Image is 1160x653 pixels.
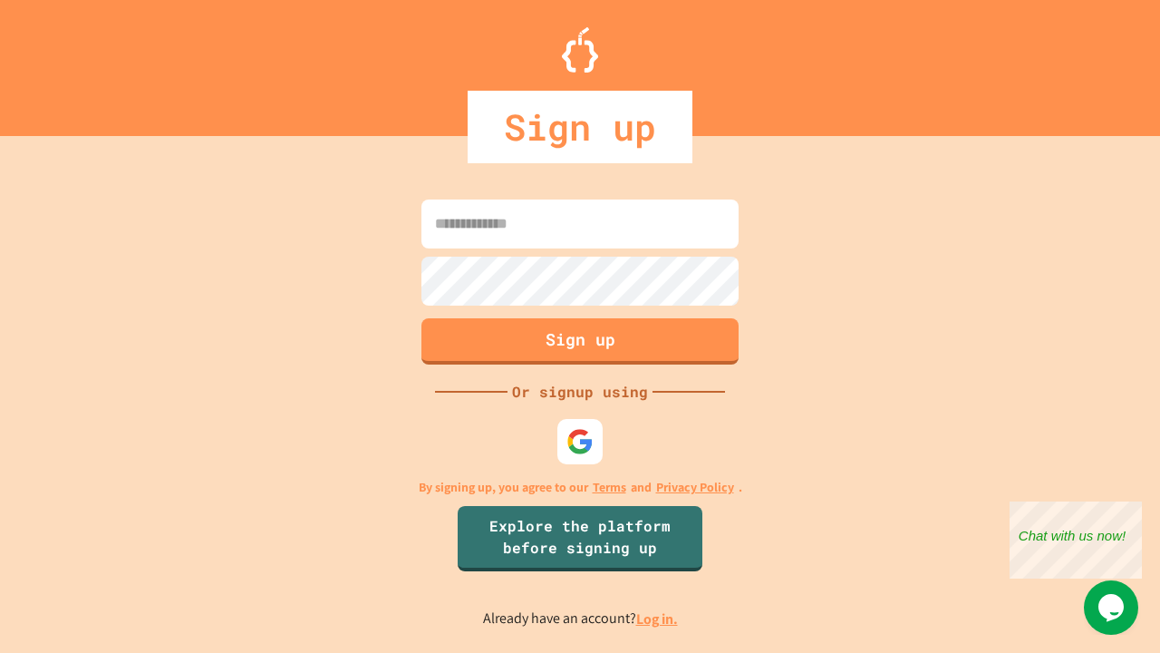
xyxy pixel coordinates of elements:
[1010,502,1142,579] iframe: chat widget
[1084,580,1142,635] iframe: chat widget
[566,428,594,455] img: google-icon.svg
[458,506,702,571] a: Explore the platform before signing up
[593,478,626,497] a: Terms
[483,608,678,630] p: Already have an account?
[562,27,598,73] img: Logo.svg
[421,318,739,365] button: Sign up
[419,478,742,497] p: By signing up, you agree to our and .
[656,478,734,497] a: Privacy Policy
[507,381,652,403] div: Or signup using
[468,91,692,163] div: Sign up
[636,609,678,629] a: Log in.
